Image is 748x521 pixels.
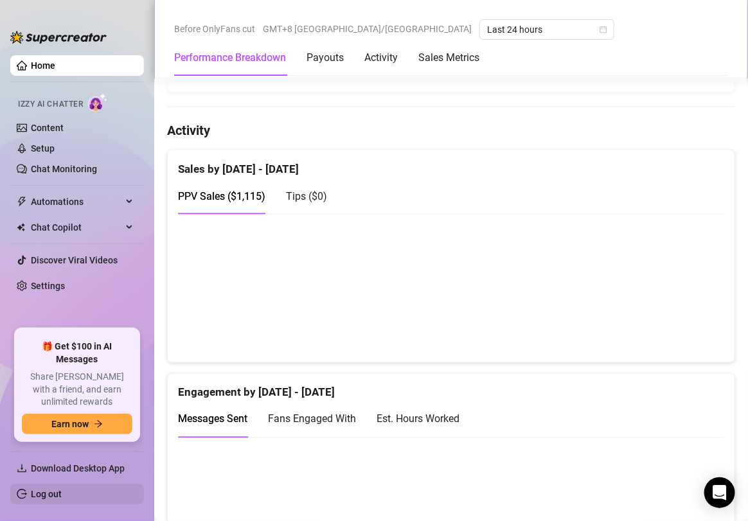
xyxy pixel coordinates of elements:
span: thunderbolt [17,197,27,207]
span: Automations [31,191,122,212]
img: Chat Copilot [17,223,25,232]
div: Sales by [DATE] - [DATE] [178,150,724,178]
span: Share [PERSON_NAME] with a friend, and earn unlimited rewards [22,371,132,409]
a: Settings [31,281,65,291]
span: Before OnlyFans cut [174,19,255,39]
div: Open Intercom Messenger [704,477,735,508]
a: Log out [31,489,62,499]
button: Earn nowarrow-right [22,414,132,434]
span: Messages Sent [178,413,247,425]
div: Est. Hours Worked [377,411,459,427]
img: logo-BBDzfeDw.svg [10,31,107,44]
div: Activity [364,50,398,66]
span: Earn now [51,419,89,429]
img: AI Chatter [88,93,108,112]
span: calendar [600,26,607,33]
a: Discover Viral Videos [31,255,118,265]
span: download [17,463,27,473]
span: Tips ( $0 ) [286,190,327,202]
span: Last 24 hours [487,20,607,39]
h4: Activity [167,121,735,139]
span: Fans Engaged With [268,413,356,425]
span: Download Desktop App [31,463,125,473]
div: Payouts [307,50,344,66]
span: Chat Copilot [31,217,122,238]
span: 🎁 Get $100 in AI Messages [22,340,132,366]
div: Performance Breakdown [174,50,286,66]
a: Chat Monitoring [31,164,97,174]
span: PPV Sales ( $1,115 ) [178,190,265,202]
a: Setup [31,143,55,154]
div: Sales Metrics [418,50,479,66]
div: Engagement by [DATE] - [DATE] [178,374,724,402]
span: Izzy AI Chatter [18,98,83,110]
span: arrow-right [94,419,103,428]
span: GMT+8 [GEOGRAPHIC_DATA]/[GEOGRAPHIC_DATA] [263,19,472,39]
a: Home [31,60,55,71]
a: Content [31,123,64,133]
